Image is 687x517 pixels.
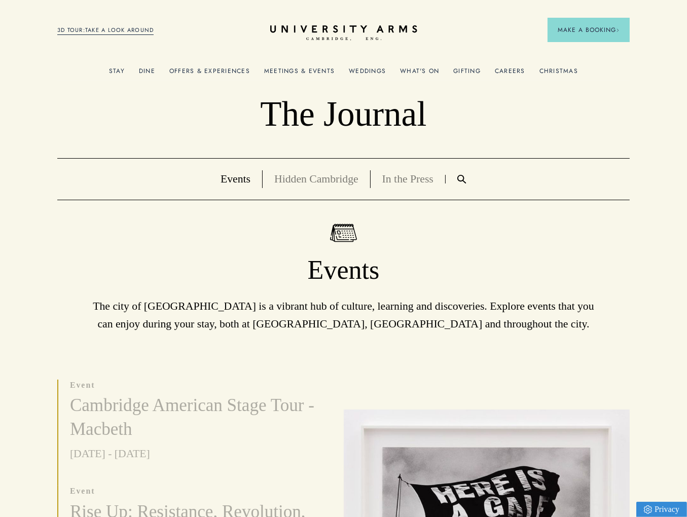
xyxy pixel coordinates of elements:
[70,445,320,463] p: [DATE] - [DATE]
[636,502,687,517] a: Privacy
[616,28,620,32] img: Arrow icon
[400,67,439,81] a: What's On
[70,380,320,391] p: event
[264,67,335,81] a: Meetings & Events
[453,67,481,81] a: Gifting
[270,25,417,41] a: Home
[349,67,386,81] a: Weddings
[274,173,358,185] a: Hidden Cambridge
[109,67,125,81] a: Stay
[382,173,433,185] a: In the Press
[457,175,466,183] img: Search
[57,26,154,35] a: 3D TOUR:TAKE A LOOK AROUND
[558,25,620,34] span: Make a Booking
[644,505,652,514] img: Privacy
[221,173,250,185] a: Events
[446,175,478,183] a: Search
[70,486,320,497] p: event
[548,18,630,42] button: Make a BookingArrow icon
[57,93,630,135] p: The Journal
[90,298,597,333] p: The city of [GEOGRAPHIC_DATA] is a vibrant hub of culture, learning and discoveries. Explore even...
[70,394,320,441] h3: Cambridge American Stage Tour - Macbeth
[330,224,357,242] img: Events
[58,380,320,463] a: event Cambridge American Stage Tour - Macbeth [DATE] - [DATE]
[495,67,525,81] a: Careers
[139,67,155,81] a: Dine
[57,254,630,286] h1: Events
[539,67,578,81] a: Christmas
[169,67,250,81] a: Offers & Experiences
